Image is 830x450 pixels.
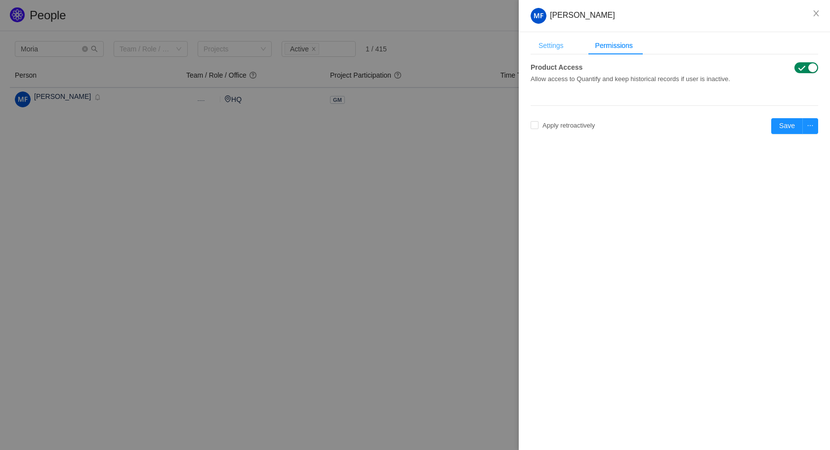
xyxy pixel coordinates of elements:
div: [PERSON_NAME] [531,8,818,24]
button: icon: ellipsis [802,118,818,134]
div: Permissions [587,37,641,55]
i: icon: close [812,9,820,17]
span: Apply retroactively [539,122,599,129]
div: Allow access to Quantify and keep historical records if user is inactive. [531,73,747,84]
img: MF-3.png [531,8,546,24]
div: Settings [531,37,572,55]
strong: Product Access [531,63,582,71]
button: Save [771,118,803,134]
